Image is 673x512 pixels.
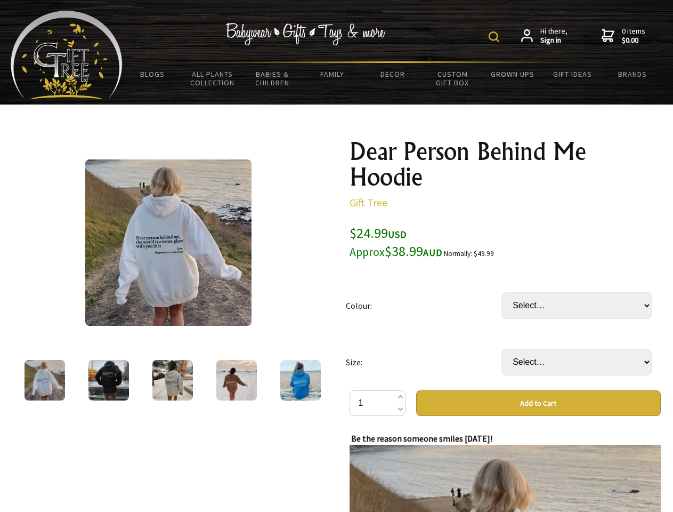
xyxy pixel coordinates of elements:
td: Colour: [346,277,501,334]
span: 0 items [622,26,645,45]
a: Gift Ideas [542,63,603,85]
span: AUD [423,246,442,259]
img: Dear Person Behind Me Hoodie [88,360,129,401]
strong: Sign in [540,36,567,45]
img: Babyware - Gifts - Toys and more... [11,11,123,99]
small: Normally: $49.99 [444,249,494,258]
h1: Dear Person Behind Me Hoodie [350,139,661,190]
a: Gift Tree [350,196,387,209]
img: Dear Person Behind Me Hoodie [152,360,193,401]
img: Dear Person Behind Me Hoodie [216,360,257,401]
a: BLOGS [123,63,183,85]
img: Dear Person Behind Me Hoodie [280,360,321,401]
strong: $0.00 [622,36,645,45]
a: Family [303,63,363,85]
a: Grown Ups [482,63,542,85]
img: Dear Person Behind Me Hoodie [85,159,252,326]
span: Hi there, [540,27,567,45]
a: All Plants Collection [183,63,243,94]
button: Add to Cart [416,390,661,416]
td: Size: [346,334,501,390]
small: Approx [350,245,385,259]
img: Babywear - Gifts - Toys & more [226,23,386,45]
a: Custom Gift Box [423,63,483,94]
span: USD [388,228,407,241]
img: product search [489,31,499,42]
img: Dear Person Behind Me Hoodie [25,360,65,401]
a: Brands [603,63,663,85]
a: Decor [362,63,423,85]
a: Hi there,Sign in [521,27,567,45]
span: $24.99 $38.99 [350,224,442,260]
a: Babies & Children [242,63,303,94]
a: 0 items$0.00 [602,27,645,45]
